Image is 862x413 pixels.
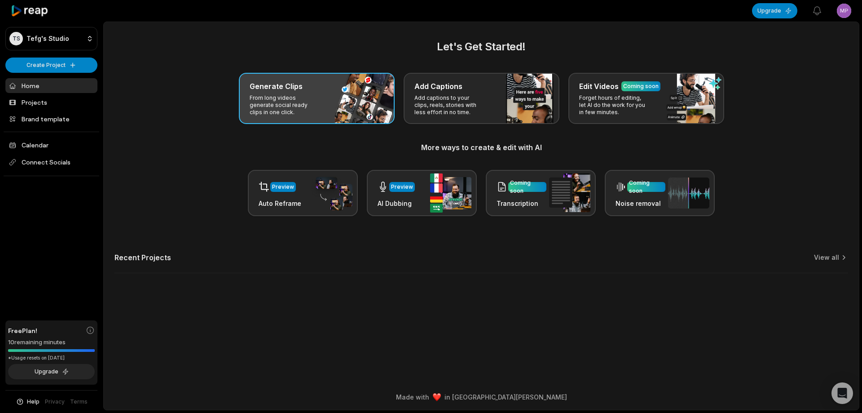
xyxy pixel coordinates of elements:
[112,392,851,402] div: Made with in [GEOGRAPHIC_DATA][PERSON_NAME]
[8,326,37,335] span: Free Plan!
[510,179,545,195] div: Coming soon
[579,81,619,92] h3: Edit Videos
[814,253,839,262] a: View all
[629,179,664,195] div: Coming soon
[16,398,40,406] button: Help
[114,253,171,262] h2: Recent Projects
[430,173,471,213] img: ai_dubbing.png
[414,94,484,116] p: Add captions to your clips, reels, stories with less effort in no time.
[623,82,659,90] div: Coming soon
[5,154,97,170] span: Connect Socials
[378,199,415,208] h3: AI Dubbing
[272,183,294,191] div: Preview
[5,95,97,110] a: Projects
[250,94,319,116] p: From long videos generate social ready clips in one click.
[45,398,65,406] a: Privacy
[5,78,97,93] a: Home
[5,58,97,73] button: Create Project
[579,94,649,116] p: Forget hours of editing, let AI do the work for you in few minutes.
[616,199,665,208] h3: Noise removal
[26,35,69,43] p: Tefg's Studio
[114,142,848,153] h3: More ways to create & edit with AI
[752,3,797,18] button: Upgrade
[259,199,301,208] h3: Auto Reframe
[414,81,462,92] h3: Add Captions
[668,178,709,209] img: noise_removal.png
[5,138,97,152] a: Calendar
[433,393,441,401] img: heart emoji
[8,355,95,361] div: *Usage resets on [DATE]
[5,111,97,126] a: Brand template
[391,183,413,191] div: Preview
[70,398,88,406] a: Terms
[9,32,23,45] div: TS
[8,364,95,379] button: Upgrade
[549,173,590,212] img: transcription.png
[311,176,352,211] img: auto_reframe.png
[8,338,95,347] div: 10 remaining minutes
[114,39,848,55] h2: Let's Get Started!
[497,199,546,208] h3: Transcription
[250,81,303,92] h3: Generate Clips
[27,398,40,406] span: Help
[831,382,853,404] div: Open Intercom Messenger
